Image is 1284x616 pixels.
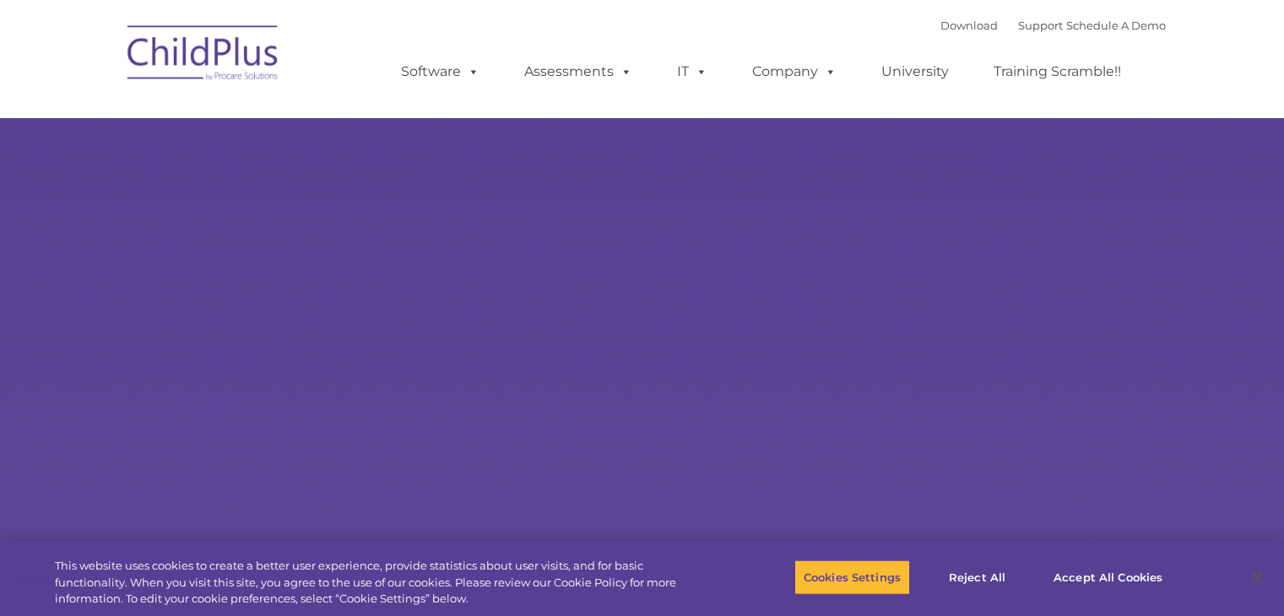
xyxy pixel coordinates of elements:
a: University [864,55,966,89]
a: Software [384,55,496,89]
a: Support [1018,19,1063,32]
button: Accept All Cookies [1044,559,1172,595]
font: | [940,19,1166,32]
a: Download [940,19,998,32]
img: ChildPlus by Procare Solutions [119,14,288,98]
a: Company [735,55,853,89]
a: Assessments [507,55,649,89]
div: This website uses cookies to create a better user experience, provide statistics about user visit... [55,558,707,608]
a: Schedule A Demo [1066,19,1166,32]
a: Training Scramble!! [977,55,1138,89]
button: Close [1238,559,1276,596]
button: Reject All [924,559,1030,595]
button: Cookies Settings [794,559,910,595]
a: IT [660,55,724,89]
